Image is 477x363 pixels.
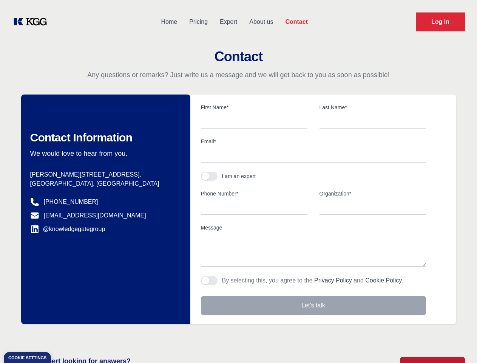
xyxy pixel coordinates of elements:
div: Cookie settings [8,356,46,360]
a: Contact [279,12,314,32]
p: [GEOGRAPHIC_DATA], [GEOGRAPHIC_DATA] [30,179,178,188]
a: @knowledgegategroup [30,225,105,234]
a: Privacy Policy [314,277,352,284]
label: Last Name* [320,104,426,111]
a: Request Demo [416,12,465,31]
iframe: Chat Widget [439,327,477,363]
label: Message [201,224,426,231]
label: Organization* [320,190,426,197]
a: Expert [214,12,243,32]
label: Phone Number* [201,190,307,197]
label: Email* [201,138,426,145]
a: Home [155,12,183,32]
label: First Name* [201,104,307,111]
h2: Contact [9,49,468,64]
a: [PHONE_NUMBER] [44,197,98,206]
a: Pricing [183,12,214,32]
p: [PERSON_NAME][STREET_ADDRESS], [30,170,178,179]
button: Let's talk [201,296,426,315]
a: KOL Knowledge Platform: Talk to Key External Experts (KEE) [12,16,53,28]
h2: Contact Information [30,131,178,144]
p: By selecting this, you agree to the and . [222,276,404,285]
div: I am an expert [222,172,256,180]
a: About us [243,12,279,32]
p: We would love to hear from you. [30,149,178,158]
p: Any questions or remarks? Just write us a message and we will get back to you as soon as possible! [9,70,468,79]
a: Cookie Policy [365,277,402,284]
a: [EMAIL_ADDRESS][DOMAIN_NAME] [44,211,146,220]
